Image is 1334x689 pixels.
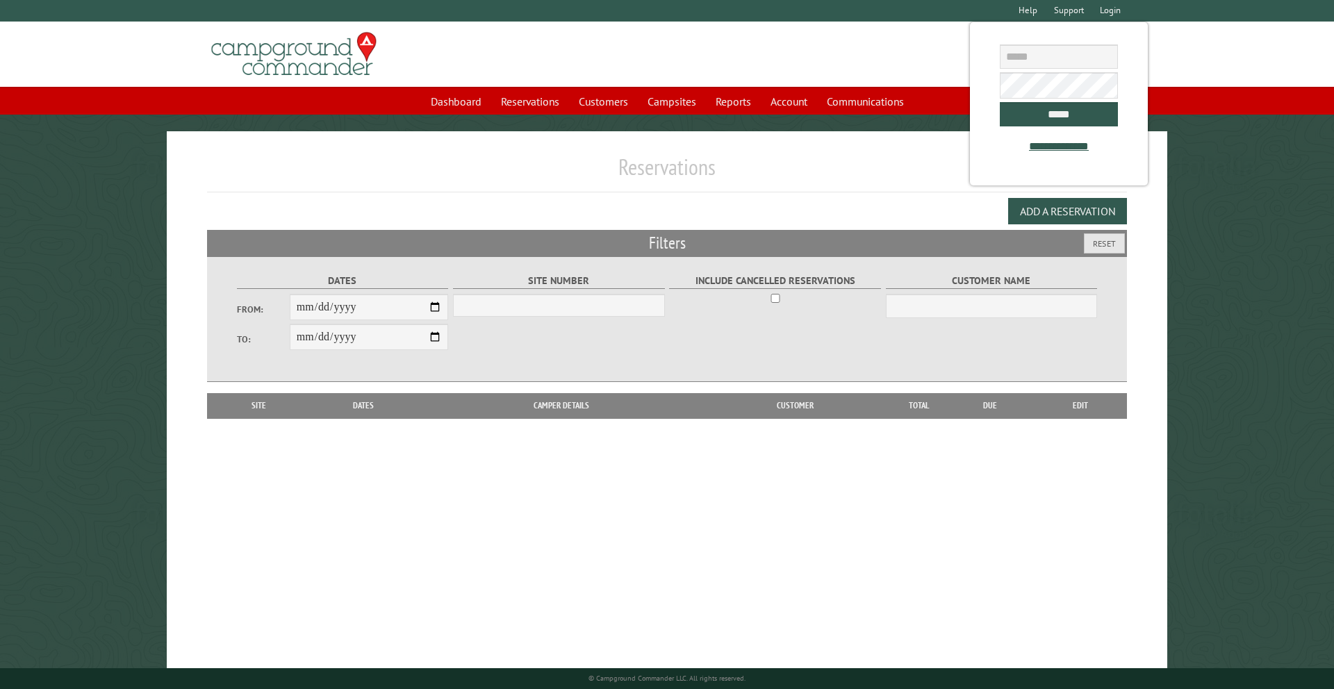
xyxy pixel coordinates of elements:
a: Campsites [639,88,705,115]
button: Reset [1084,233,1125,254]
th: Due [946,393,1034,418]
th: Camper Details [423,393,700,418]
label: Site Number [453,273,665,289]
h2: Filters [207,230,1128,256]
label: Dates [237,273,449,289]
th: Site [214,393,304,418]
label: To: [237,333,290,346]
label: Customer Name [886,273,1098,289]
a: Reports [707,88,759,115]
label: Include Cancelled Reservations [669,273,881,289]
th: Total [891,393,946,418]
a: Customers [570,88,636,115]
button: Add a Reservation [1008,198,1127,224]
a: Account [762,88,816,115]
th: Edit [1034,393,1128,418]
th: Dates [304,393,423,418]
h1: Reservations [207,153,1128,192]
label: From: [237,303,290,316]
small: © Campground Commander LLC. All rights reserved. [588,674,746,683]
a: Dashboard [422,88,490,115]
a: Reservations [493,88,568,115]
th: Customer [700,393,891,418]
img: Campground Commander [207,27,381,81]
a: Communications [818,88,912,115]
